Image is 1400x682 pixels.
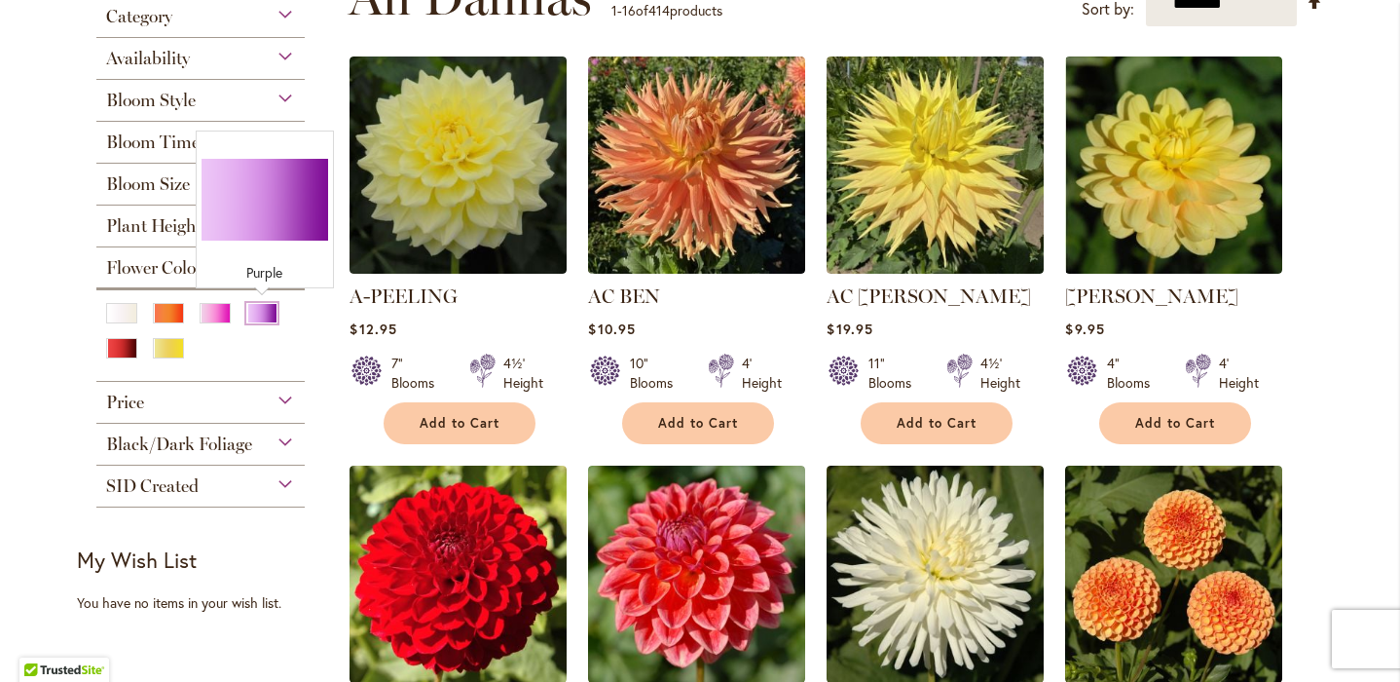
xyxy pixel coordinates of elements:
span: $10.95 [588,320,635,338]
a: A-Peeling [350,259,567,278]
span: Add to Cart [658,415,738,432]
div: Purple [202,263,328,283]
div: 4' Height [742,354,782,393]
span: 1 [611,1,617,19]
img: AC Jeri [827,57,1044,274]
span: $9.95 [1065,320,1104,338]
span: 414 [648,1,670,19]
button: Add to Cart [384,402,535,444]
div: You have no items in your wish list. [77,593,337,613]
span: Availability [106,48,190,69]
a: AHOY MATEY [1065,259,1282,278]
span: 16 [622,1,636,19]
div: 4" Blooms [1107,354,1161,393]
a: AC BEN [588,259,805,278]
a: AC BEN [588,284,660,308]
button: Add to Cart [861,402,1013,444]
div: 11" Blooms [868,354,923,393]
span: $12.95 [350,320,396,338]
div: 10" Blooms [630,354,684,393]
img: A-Peeling [350,57,567,274]
div: 4' Height [1219,354,1259,393]
a: A-PEELING [350,284,458,308]
span: SID Created [106,475,199,497]
span: Bloom Size [106,173,190,195]
span: Bloom Time [106,132,200,153]
span: Price [106,392,144,413]
span: Flower Color [106,257,203,279]
div: 4½' Height [980,354,1020,393]
div: 4½' Height [503,354,543,393]
span: $19.95 [827,320,872,338]
span: Category [106,6,172,27]
span: Add to Cart [897,415,976,432]
img: AHOY MATEY [1065,57,1282,274]
span: Add to Cart [420,415,499,432]
a: AC [PERSON_NAME] [827,284,1031,308]
button: Add to Cart [1099,402,1251,444]
span: Add to Cart [1135,415,1215,432]
button: Add to Cart [622,402,774,444]
span: Black/Dark Foliage [106,434,252,455]
strong: My Wish List [77,546,197,574]
div: 7" Blooms [391,354,446,393]
a: [PERSON_NAME] [1065,284,1238,308]
span: Bloom Style [106,90,196,111]
img: AC BEN [588,57,805,274]
a: AC Jeri [827,259,1044,278]
iframe: Launch Accessibility Center [15,613,69,667]
span: Plant Height [106,215,202,237]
